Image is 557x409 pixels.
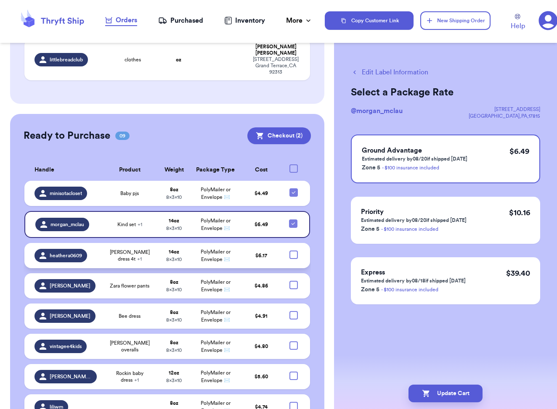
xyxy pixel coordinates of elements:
span: Ground Advantage [362,147,422,154]
span: 8 x 3 x 10 [166,348,182,353]
p: $ 39.40 [506,267,530,279]
a: - $100 insurance included [382,165,439,170]
span: Zone 5 [361,287,379,293]
strong: oz [176,57,181,62]
p: $ 10.16 [509,207,530,219]
span: + 1 [134,377,139,383]
div: Orders [105,15,137,25]
span: 8 x 3 x 10 [166,226,182,231]
span: heathera0609 [50,252,82,259]
span: PolyMailer or Envelope ✉️ [201,340,231,353]
p: Estimated delivery by 08/20 if shipped [DATE] [362,156,467,162]
span: Zone 5 [361,226,379,232]
span: Help [511,21,525,31]
p: $ 6.49 [509,145,529,157]
th: Weight [157,159,191,181]
span: $ 4.80 [255,344,268,349]
span: $ 4.86 [255,283,268,288]
span: 8 x 3 x 10 [166,378,182,383]
span: [PERSON_NAME] [50,282,90,289]
span: 8 x 3 x 10 [166,195,182,200]
span: [PERSON_NAME] dress 4t [107,249,152,262]
strong: 8 oz [170,340,178,345]
strong: 8 oz [170,187,178,192]
a: - $100 insurance included [381,227,438,232]
th: Cost [241,159,282,181]
div: [GEOGRAPHIC_DATA] , PA , 17815 [469,113,540,119]
span: @ morgan_mclau [351,108,403,114]
p: Estimated delivery by 08/18 if shipped [DATE] [361,277,466,284]
strong: 12 oz [169,370,179,375]
span: Zara flower pants [110,282,149,289]
th: Package Type [191,159,241,181]
button: Update Cart [408,385,483,402]
span: Bee dress [119,313,141,319]
span: Zone 5 [362,165,380,171]
span: PolyMailer or Envelope ✉️ [201,280,231,292]
span: Rockin baby dress [107,370,152,383]
button: New Shipping Order [420,11,491,30]
span: [PERSON_NAME].jazmingpe [50,373,92,380]
span: $ 4.91 [255,314,268,319]
strong: 8 oz [170,310,178,315]
span: 8 x 3 x 10 [166,257,182,262]
h2: Ready to Purchase [24,129,110,142]
span: Express [361,269,385,276]
div: More [286,16,313,26]
span: + 1 [137,256,142,261]
button: Copy Customer Link [325,11,413,30]
span: $ 6.17 [255,253,267,258]
span: + 1 [138,222,142,227]
span: Kind set [117,221,142,228]
button: Edit Label Information [351,67,428,77]
span: PolyMailer or Envelope ✉️ [201,310,231,322]
span: Baby pjs [120,190,139,197]
h2: Select a Package Rate [351,86,540,99]
span: PolyMailer or Envelope ✉️ [201,370,231,383]
span: Handle [34,166,54,174]
span: $ 5.60 [255,374,268,379]
span: Priority [361,208,384,215]
a: Inventory [224,16,265,26]
span: 8 x 3 x 10 [166,287,182,292]
span: morgan_mclau [50,221,84,228]
span: clothes [125,56,141,63]
div: [STREET_ADDRESS] [469,106,540,113]
div: [STREET_ADDRESS] Grand Terrace , CA 92313 [252,56,300,75]
span: PolyMailer or Envelope ✉️ [201,249,231,262]
span: [PERSON_NAME] overalls [107,340,152,353]
span: [PERSON_NAME] [50,313,90,319]
div: [PERSON_NAME] [PERSON_NAME] [252,44,300,56]
span: 09 [115,132,130,140]
span: $ 6.49 [255,222,268,227]
span: vintagee4kids [50,343,82,350]
a: Help [511,14,525,31]
span: 8 x 3 x 10 [166,317,182,322]
a: - $100 insurance included [381,287,438,292]
a: Purchased [158,16,203,26]
span: $ 4.49 [255,191,268,196]
p: Estimated delivery by 08/20 if shipped [DATE] [361,217,467,224]
strong: 8 oz [170,280,178,285]
th: Product [102,159,157,181]
span: PolyMailer or Envelope ✉️ [201,187,231,200]
button: Checkout (2) [247,127,311,144]
strong: 14 oz [169,249,179,254]
span: littlebreadclub [50,56,83,63]
span: PolyMailer or Envelope ✉️ [201,218,231,231]
span: minisotacloset [50,190,82,197]
strong: 8 oz [170,401,178,406]
strong: 14 oz [169,218,179,223]
a: Orders [105,15,137,26]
